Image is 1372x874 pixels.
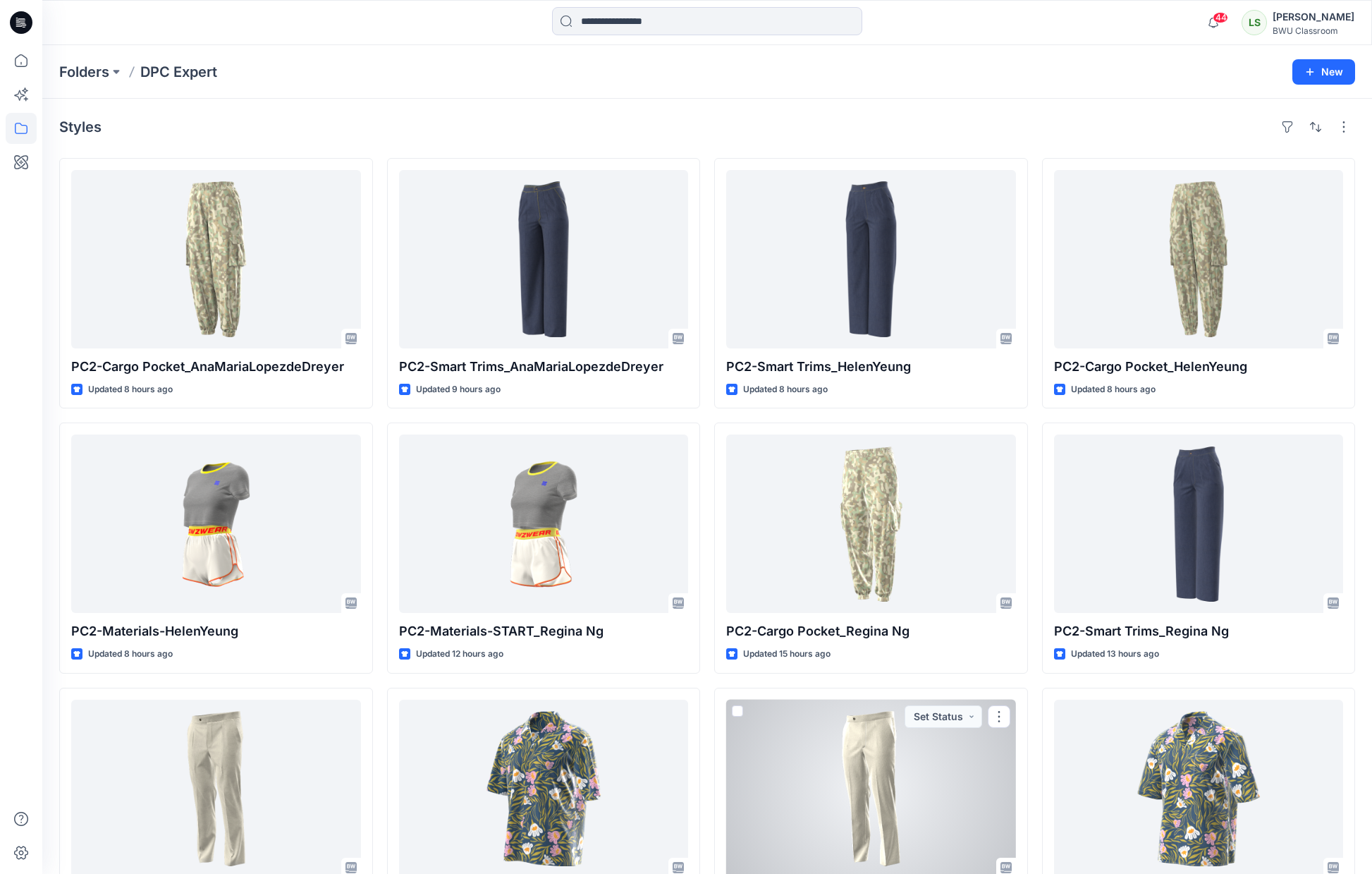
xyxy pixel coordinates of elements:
a: PC2-Cargo Pocket_Regina Ng [726,435,1016,613]
p: PC2-Smart Trims_AnaMariaLopezdeDreyer [399,357,689,377]
a: PC2-Smart Trims_AnaMariaLopezdeDreyer [399,170,689,348]
p: PC2-Smart Trims_HelenYeung [726,357,1016,377]
p: PC2-Cargo Pocket_HelenYeung [1054,357,1344,377]
p: Updated 8 hours ago [743,382,828,397]
div: [PERSON_NAME] [1273,8,1354,25]
p: Updated 12 hours ago [416,647,503,662]
a: PC2-Cargo Pocket_AnaMariaLopezdeDreyer [71,170,361,348]
button: New [1292,59,1355,85]
a: PC2-Cargo Pocket_HelenYeung [1054,170,1344,348]
a: PC2-Smart Trims_Regina Ng [1054,435,1344,613]
a: PC2-Smart Trims_HelenYeung [726,170,1016,348]
p: Updated 8 hours ago [88,382,173,397]
p: PC2-Cargo Pocket_Regina Ng [726,621,1016,641]
p: DPC Expert [140,62,217,82]
p: Updated 8 hours ago [1071,382,1156,397]
a: PC2-Materials-HelenYeung [71,435,361,613]
p: Updated 8 hours ago [88,647,173,662]
h4: Styles [59,119,102,135]
p: PC2-Cargo Pocket_AnaMariaLopezdeDreyer [71,357,361,377]
p: Updated 13 hours ago [1071,647,1159,662]
p: Updated 9 hours ago [416,382,501,397]
div: LS [1242,10,1267,35]
div: BWU Classroom [1273,25,1354,36]
p: PC2-Smart Trims_Regina Ng [1054,621,1344,641]
p: PC2-Materials-START_Regina Ng [399,621,689,641]
span: 44 [1213,12,1228,23]
a: Folders [59,62,109,82]
a: PC2-Materials-START_Regina Ng [399,435,689,613]
p: Updated 15 hours ago [743,647,831,662]
p: PC2-Materials-HelenYeung [71,621,361,641]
